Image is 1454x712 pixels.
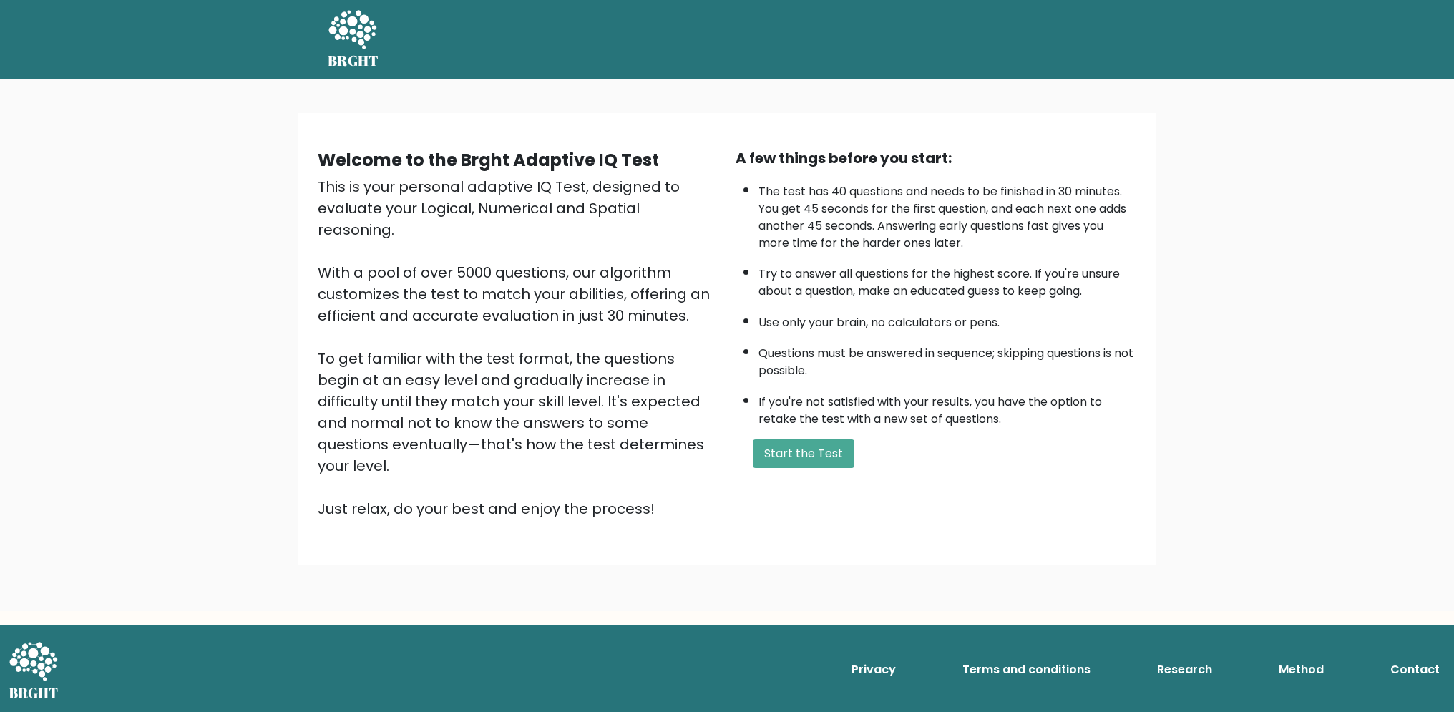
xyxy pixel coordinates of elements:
button: Start the Test [753,439,854,468]
div: A few things before you start: [736,147,1136,169]
h5: BRGHT [328,52,379,69]
li: Use only your brain, no calculators or pens. [758,307,1136,331]
a: Contact [1385,655,1445,684]
li: Try to answer all questions for the highest score. If you're unsure about a question, make an edu... [758,258,1136,300]
li: The test has 40 questions and needs to be finished in 30 minutes. You get 45 seconds for the firs... [758,176,1136,252]
li: Questions must be answered in sequence; skipping questions is not possible. [758,338,1136,379]
li: If you're not satisfied with your results, you have the option to retake the test with a new set ... [758,386,1136,428]
div: This is your personal adaptive IQ Test, designed to evaluate your Logical, Numerical and Spatial ... [318,176,718,520]
a: BRGHT [328,6,379,73]
a: Method [1273,655,1329,684]
a: Terms and conditions [957,655,1096,684]
a: Research [1151,655,1218,684]
b: Welcome to the Brght Adaptive IQ Test [318,148,659,172]
a: Privacy [846,655,902,684]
